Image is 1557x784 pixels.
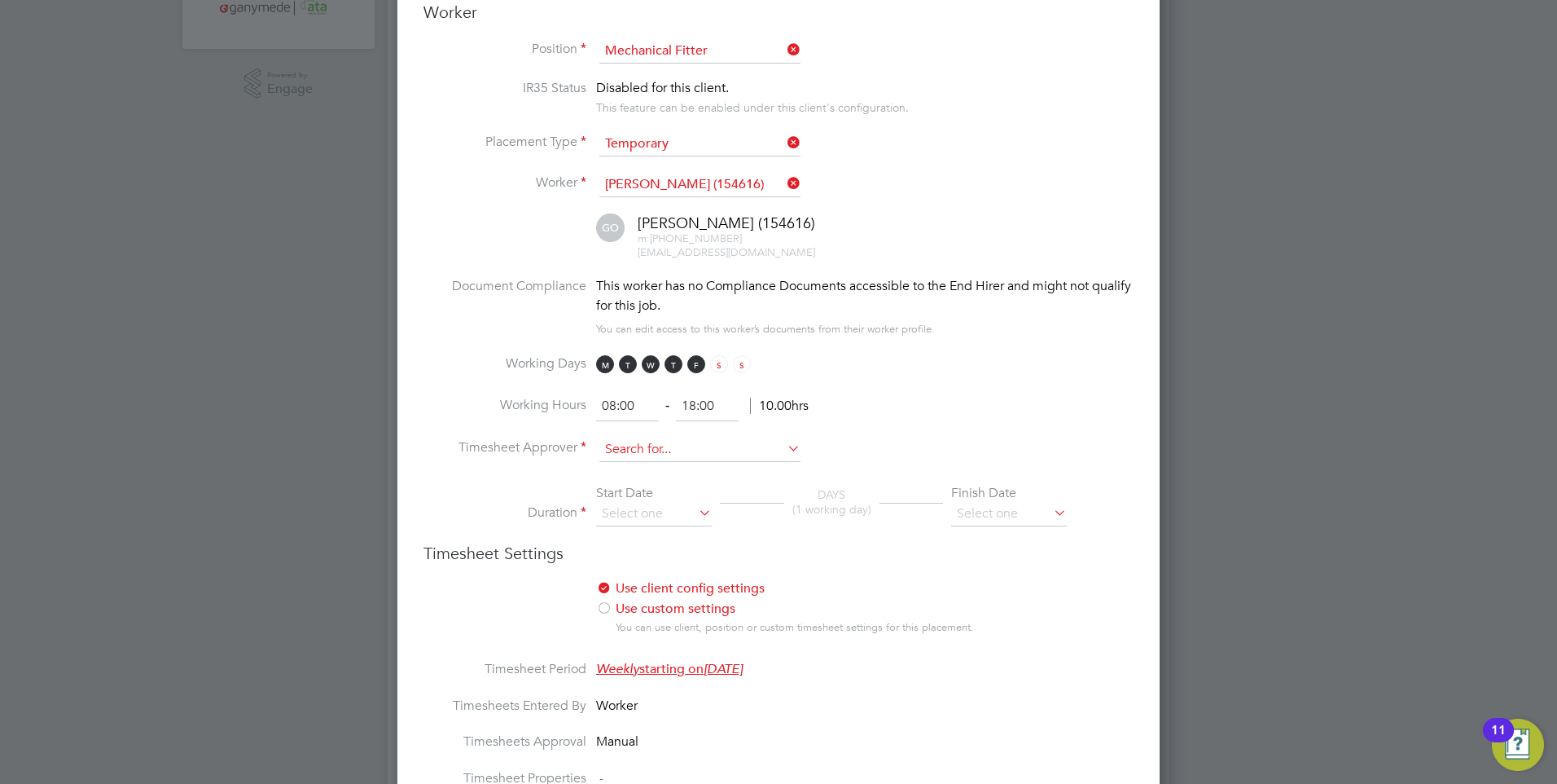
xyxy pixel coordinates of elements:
span: [PHONE_NUMBER] [638,231,742,245]
input: Search for... [599,39,800,64]
label: Timesheets Entered By [423,698,586,715]
span: S [710,355,728,373]
label: Duration [423,504,586,522]
label: Placement Type [423,134,586,151]
label: Timesheet Period [423,661,586,678]
div: This worker has no Compliance Documents accessible to the End Hirer and might not qualify for thi... [596,276,1134,315]
span: Worker [596,698,638,714]
span: [EMAIL_ADDRESS][DOMAIN_NAME] [638,245,815,259]
label: Working Hours [423,397,586,414]
input: Select one [596,502,712,526]
span: F [687,355,705,373]
label: Timesheet Approver [423,439,586,456]
label: Position [423,41,586,58]
span: M [596,355,614,373]
input: 08:00 [596,392,659,421]
input: Select one [951,502,1067,526]
label: Worker [423,174,586,192]
span: (1 working day) [792,502,871,517]
div: You can use client, position or custom timesheet settings for this placement. [616,621,1011,635]
button: Open Resource Center, 11 new notifications [1492,719,1544,771]
input: Search for... [599,438,800,462]
h3: Timesheet Settings [423,543,1134,564]
span: Disabled for this client. [596,80,729,96]
span: W [642,355,660,373]
em: [DATE] [704,661,743,677]
label: Use custom settings [596,601,999,618]
div: Start Date [596,485,712,502]
div: DAYS [784,487,879,517]
em: Weekly [596,661,639,677]
span: 10.00hrs [750,398,809,414]
span: T [664,355,682,373]
input: Select one [599,132,800,156]
div: 11 [1491,730,1506,751]
label: Working Days [423,355,586,372]
label: Document Compliance [423,276,586,336]
div: You can edit access to this worker’s documents from their worker profile. [596,319,935,339]
span: starting on [596,661,743,677]
span: m: [638,231,650,245]
h3: Worker [423,2,1134,23]
span: T [619,355,637,373]
span: [PERSON_NAME] (154616) [638,214,815,232]
div: This feature can be enabled under this client's configuration. [596,96,909,115]
input: Search for... [599,173,800,197]
span: GO [596,214,625,242]
label: Use client config settings [596,580,999,597]
div: Finish Date [951,485,1067,502]
label: Timesheets Approval [423,733,586,751]
span: S [733,355,751,373]
span: Manual [596,733,638,750]
input: 17:00 [676,392,739,421]
span: ‐ [662,398,673,414]
label: IR35 Status [423,80,586,97]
